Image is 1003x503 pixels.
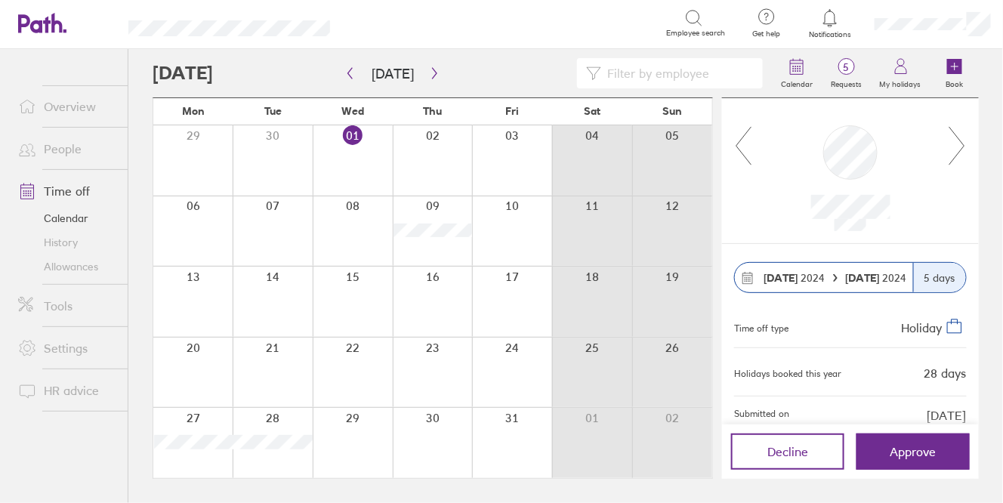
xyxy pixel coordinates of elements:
a: Settings [6,333,128,363]
span: Decline [767,445,808,458]
span: Holiday [902,321,943,336]
label: Requests [822,76,871,89]
a: Calendar [772,49,822,97]
a: Allowances [6,255,128,279]
button: Decline [731,434,844,470]
label: My holidays [871,76,930,89]
a: Tools [6,291,128,321]
span: Employee search [666,29,725,38]
div: Holidays booked this year [734,369,841,379]
label: Book [937,76,973,89]
span: Submitted on [734,409,789,422]
span: Notifications [806,30,855,39]
a: 5Requests [822,49,871,97]
a: Time off [6,176,128,206]
span: 2024 [846,272,907,284]
span: Tue [264,105,282,117]
a: History [6,230,128,255]
div: 5 days [913,263,966,292]
span: Fri [506,105,520,117]
input: Filter by employee [601,59,754,88]
button: Approve [856,434,970,470]
strong: [DATE] [846,271,883,285]
a: Calendar [6,206,128,230]
span: Sun [662,105,682,117]
a: HR advice [6,375,128,406]
span: Thu [424,105,443,117]
span: 5 [822,61,871,73]
div: 28 days [924,366,967,380]
span: Get help [742,29,791,39]
a: Overview [6,91,128,122]
a: Book [930,49,979,97]
div: Search [371,16,409,29]
a: People [6,134,128,164]
span: Mon [182,105,205,117]
a: My holidays [871,49,930,97]
a: Notifications [806,8,855,39]
span: Sat [584,105,600,117]
span: 2024 [764,272,826,284]
div: Time off type [734,317,789,335]
strong: [DATE] [764,271,798,285]
button: [DATE] [360,61,426,86]
span: Wed [341,105,364,117]
span: Approve [890,445,937,458]
span: [DATE] [927,409,967,422]
label: Calendar [772,76,822,89]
